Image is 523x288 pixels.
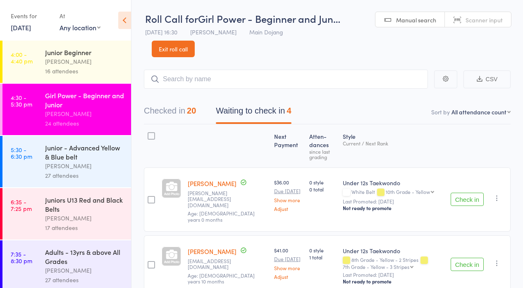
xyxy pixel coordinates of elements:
div: [PERSON_NAME] [45,109,124,119]
span: 0 total [309,186,336,193]
div: [PERSON_NAME] [45,266,124,275]
span: Manual search [396,16,436,24]
time: 6:35 - 7:25 pm [11,198,32,212]
a: 6:35 -7:25 pmJuniors U13 Red and Black Belts[PERSON_NAME]17 attendees [2,188,131,240]
div: Not ready to promote [343,205,444,211]
a: Adjust [274,274,303,279]
span: Girl Power - Beginner and Jun… [198,12,340,25]
div: Under 12s Taekwondo [343,247,444,255]
div: 10th Grade - Yellow [386,189,430,194]
small: nicole@tradiecfo.com.au [188,190,267,208]
div: $36.00 [274,179,303,211]
div: All attendance count [451,108,506,116]
time: 7:35 - 8:30 pm [11,251,32,264]
small: Last Promoted: [DATE] [343,198,444,204]
span: Age: [DEMOGRAPHIC_DATA] years 10 months [188,272,255,285]
div: Girl Power - Beginner and Junior [45,91,124,109]
div: Any location [60,23,100,32]
span: Age: [DEMOGRAPHIC_DATA] years 0 months [188,210,255,223]
div: Next Payment [271,128,306,164]
div: Not ready to promote [343,278,444,285]
div: Atten­dances [306,128,339,164]
small: Due [DATE] [274,188,303,194]
small: chris642488@gmail.com [188,258,267,270]
span: Main Dojang [249,28,283,36]
div: [PERSON_NAME] [45,213,124,223]
label: Sort by [431,108,450,116]
a: [DATE] [11,23,31,32]
div: Junior Beginner [45,48,124,57]
div: 24 attendees [45,119,124,128]
small: Last Promoted: [DATE] [343,272,444,278]
div: 16 attendees [45,66,124,76]
div: $41.00 [274,247,303,279]
a: [PERSON_NAME] [188,247,236,256]
div: 27 attendees [45,275,124,285]
span: 1 total [309,254,336,261]
div: 27 attendees [45,171,124,180]
button: Check in [451,258,484,271]
button: Checked in20 [144,102,196,124]
a: [PERSON_NAME] [188,179,236,188]
div: 4 [287,106,291,115]
a: 5:30 -6:30 pmJunior - Advanced Yellow & Blue belt[PERSON_NAME]27 attendees [2,136,131,187]
time: 5:30 - 6:30 pm [11,146,32,160]
button: Check in [451,193,484,206]
button: Waiting to check in4 [216,102,291,124]
small: Due [DATE] [274,256,303,262]
div: Current / Next Rank [343,140,444,146]
time: 4:30 - 5:30 pm [11,94,32,107]
span: [DATE] 16:30 [145,28,177,36]
span: [PERSON_NAME] [190,28,236,36]
span: 0 style [309,179,336,186]
div: Style [339,128,447,164]
div: Events for [11,9,51,23]
input: Search by name [144,70,428,89]
span: 0 style [309,247,336,254]
button: CSV [463,70,511,88]
span: Roll Call for [145,12,198,25]
div: [PERSON_NAME] [45,57,124,66]
a: Exit roll call [152,41,195,57]
div: 8th Grade - Yellow - 2 Stripes [343,257,444,269]
div: 7th Grade - Yellow - 3 Stripes [343,264,409,269]
div: since last grading [309,149,336,160]
div: 20 [187,106,196,115]
div: White Belt [343,189,444,196]
div: [PERSON_NAME] [45,161,124,171]
div: 17 attendees [45,223,124,232]
div: At [60,9,100,23]
div: Junior - Advanced Yellow & Blue belt [45,143,124,161]
a: 4:00 -4:40 pmJunior Beginner[PERSON_NAME]16 attendees [2,41,131,83]
div: Adults - 13yrs & above All Grades [45,247,124,266]
a: Show more [274,197,303,203]
div: Under 12s Taekwondo [343,179,444,187]
time: 4:00 - 4:40 pm [11,51,33,64]
a: Adjust [274,206,303,211]
a: Show more [274,265,303,271]
div: Juniors U13 Red and Black Belts [45,195,124,213]
span: Scanner input [466,16,503,24]
a: 4:30 -5:30 pmGirl Power - Beginner and Junior[PERSON_NAME]24 attendees [2,84,131,135]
